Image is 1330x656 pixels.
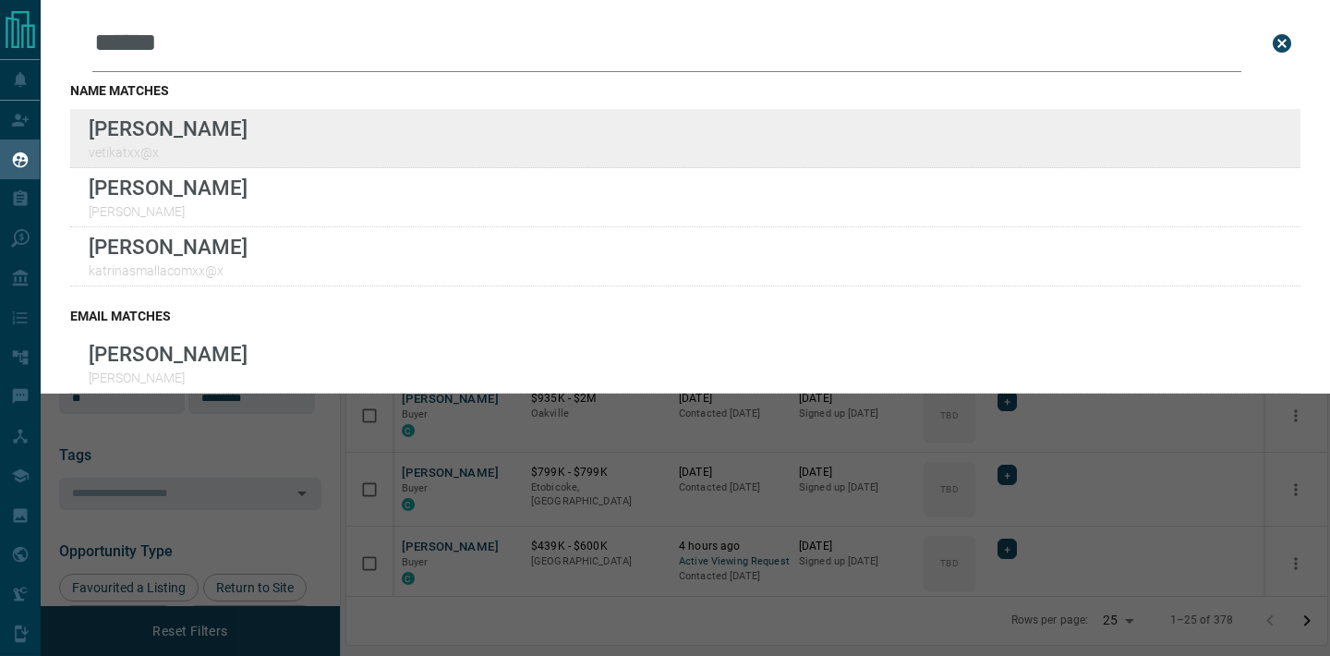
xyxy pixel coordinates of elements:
p: [PERSON_NAME] [89,204,248,219]
button: close search bar [1263,25,1300,62]
h3: name matches [70,83,1300,98]
p: vetikatxx@x [89,145,248,160]
p: katrinasmallacomxx@x [89,263,248,278]
h3: email matches [70,309,1300,323]
p: [PERSON_NAME] [89,342,248,366]
p: [PERSON_NAME] [89,371,248,385]
p: [PERSON_NAME] [89,176,248,200]
p: [PERSON_NAME] [89,235,248,259]
p: [PERSON_NAME] [89,116,248,140]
